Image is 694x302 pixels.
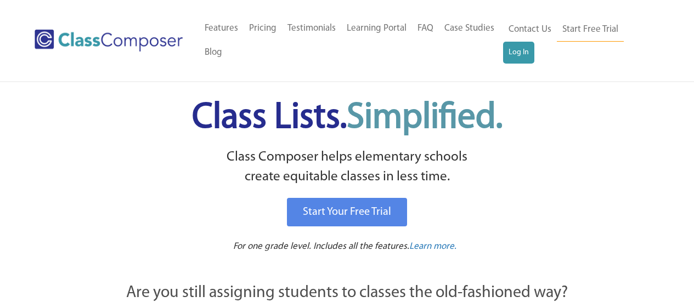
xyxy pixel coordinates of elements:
[199,16,244,41] a: Features
[409,240,456,254] a: Learn more.
[233,242,409,251] span: For one grade level. Includes all the features.
[341,16,412,41] a: Learning Portal
[303,207,391,218] span: Start Your Free Trial
[347,100,503,136] span: Simplified.
[503,42,534,64] a: Log In
[287,198,407,226] a: Start Your Free Trial
[503,18,557,42] a: Contact Us
[66,147,629,187] p: Class Composer helps elementary schools create equitable classes in less time.
[409,242,456,251] span: Learn more.
[557,18,624,42] a: Start Free Trial
[199,41,228,65] a: Blog
[192,100,503,136] span: Class Lists.
[503,18,651,64] nav: Header Menu
[35,30,183,52] img: Class Composer
[199,16,503,65] nav: Header Menu
[244,16,282,41] a: Pricing
[282,16,341,41] a: Testimonials
[439,16,500,41] a: Case Studies
[412,16,439,41] a: FAQ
